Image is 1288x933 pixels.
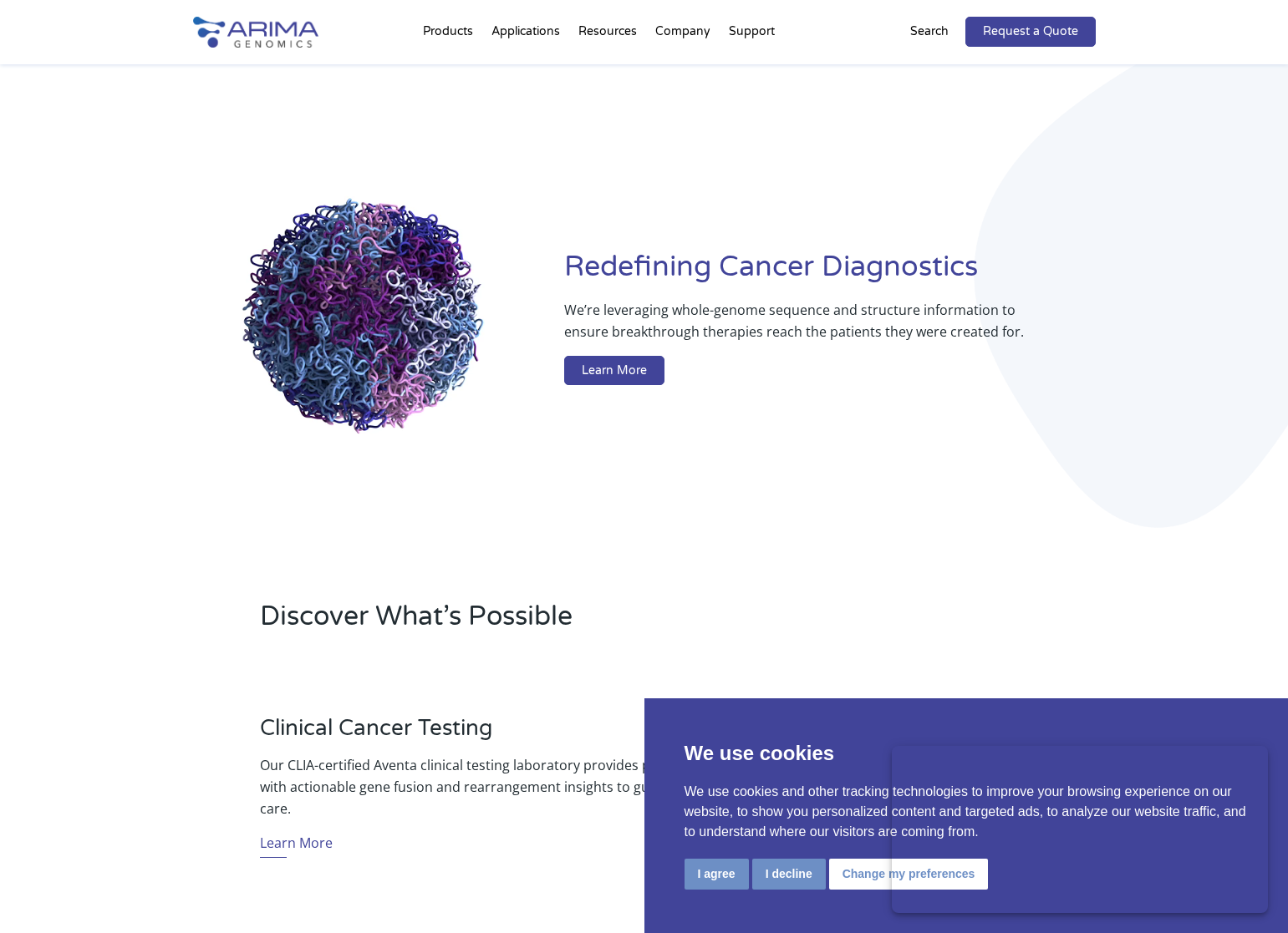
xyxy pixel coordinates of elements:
[829,859,989,890] button: Change my preferences
[965,17,1096,47] a: Request a Quote
[685,738,1249,768] p: We use cookies
[564,248,1095,299] h1: Redefining Cancer Diagnostics
[260,754,715,819] p: Our CLIA-certified Aventa clinical testing laboratory provides physicians with actionable gene fu...
[752,859,826,890] button: I decline
[260,598,858,648] h2: Discover What’s Possible
[564,356,664,386] a: Learn More
[910,21,949,43] p: Search
[685,859,749,890] button: I agree
[685,782,1249,842] p: We use cookies and other tracking technologies to improve your browsing experience on our website...
[564,299,1028,356] p: We’re leveraging whole-genome sequence and structure information to ensure breakthrough therapies...
[260,832,333,858] a: Learn More
[260,715,715,754] h3: Clinical Cancer Testing
[193,17,318,48] img: Arima-Genomics-logo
